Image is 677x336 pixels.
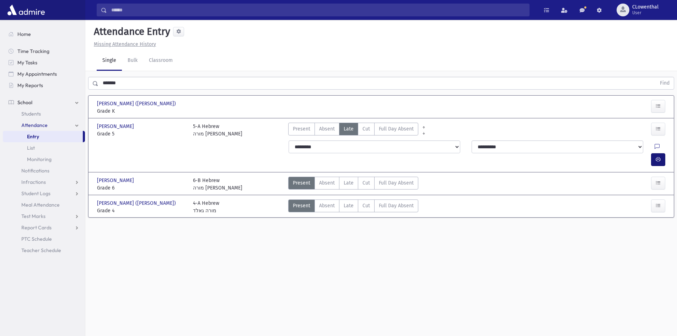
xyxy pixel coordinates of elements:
[193,199,219,214] div: 4-A Hebrew מורה גאלד
[97,100,177,107] span: [PERSON_NAME] ([PERSON_NAME])
[21,122,48,128] span: Attendance
[362,202,370,209] span: Cut
[288,199,418,214] div: AttTypes
[3,199,85,210] a: Meal Attendance
[97,184,186,192] span: Grade 6
[21,202,60,208] span: Meal Attendance
[193,123,242,138] div: 5-A Hebrew מורה [PERSON_NAME]
[3,57,85,68] a: My Tasks
[21,190,50,197] span: Student Logs
[97,207,186,214] span: Grade 4
[97,123,135,130] span: [PERSON_NAME]
[21,179,46,185] span: Infractions
[632,4,659,10] span: CLowenthal
[97,130,186,138] span: Grade 5
[91,41,156,47] a: Missing Attendance History
[3,142,85,154] a: List
[27,156,52,162] span: Monitoring
[107,4,529,16] input: Search
[3,176,85,188] a: Infractions
[17,48,49,54] span: Time Tracking
[3,210,85,222] a: Test Marks
[293,202,310,209] span: Present
[97,107,186,115] span: Grade K
[91,26,170,38] h5: Attendance Entry
[362,179,370,187] span: Cut
[3,131,83,142] a: Entry
[288,123,418,138] div: AttTypes
[94,41,156,47] u: Missing Attendance History
[21,224,52,231] span: Report Cards
[21,247,61,254] span: Teacher Schedule
[21,111,41,117] span: Students
[97,199,177,207] span: [PERSON_NAME] ([PERSON_NAME])
[319,125,335,133] span: Absent
[319,179,335,187] span: Absent
[3,68,85,80] a: My Appointments
[3,97,85,108] a: School
[17,71,57,77] span: My Appointments
[21,167,49,174] span: Notifications
[288,177,418,192] div: AttTypes
[143,51,178,71] a: Classroom
[6,3,47,17] img: AdmirePro
[3,245,85,256] a: Teacher Schedule
[3,165,85,176] a: Notifications
[3,46,85,57] a: Time Tracking
[17,82,43,89] span: My Reports
[27,133,39,140] span: Entry
[97,177,135,184] span: [PERSON_NAME]
[344,125,354,133] span: Late
[17,59,37,66] span: My Tasks
[193,177,242,192] div: 6-B Hebrew מורה [PERSON_NAME]
[293,179,310,187] span: Present
[3,108,85,119] a: Students
[656,77,674,89] button: Find
[3,233,85,245] a: PTC Schedule
[21,236,52,242] span: PTC Schedule
[319,202,335,209] span: Absent
[17,99,32,106] span: School
[3,222,85,233] a: Report Cards
[379,179,414,187] span: Full Day Absent
[632,10,659,16] span: User
[344,202,354,209] span: Late
[379,202,414,209] span: Full Day Absent
[97,51,122,71] a: Single
[3,188,85,199] a: Student Logs
[362,125,370,133] span: Cut
[122,51,143,71] a: Bulk
[3,154,85,165] a: Monitoring
[379,125,414,133] span: Full Day Absent
[21,213,45,219] span: Test Marks
[293,125,310,133] span: Present
[3,80,85,91] a: My Reports
[27,145,35,151] span: List
[344,179,354,187] span: Late
[3,28,85,40] a: Home
[17,31,31,37] span: Home
[3,119,85,131] a: Attendance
